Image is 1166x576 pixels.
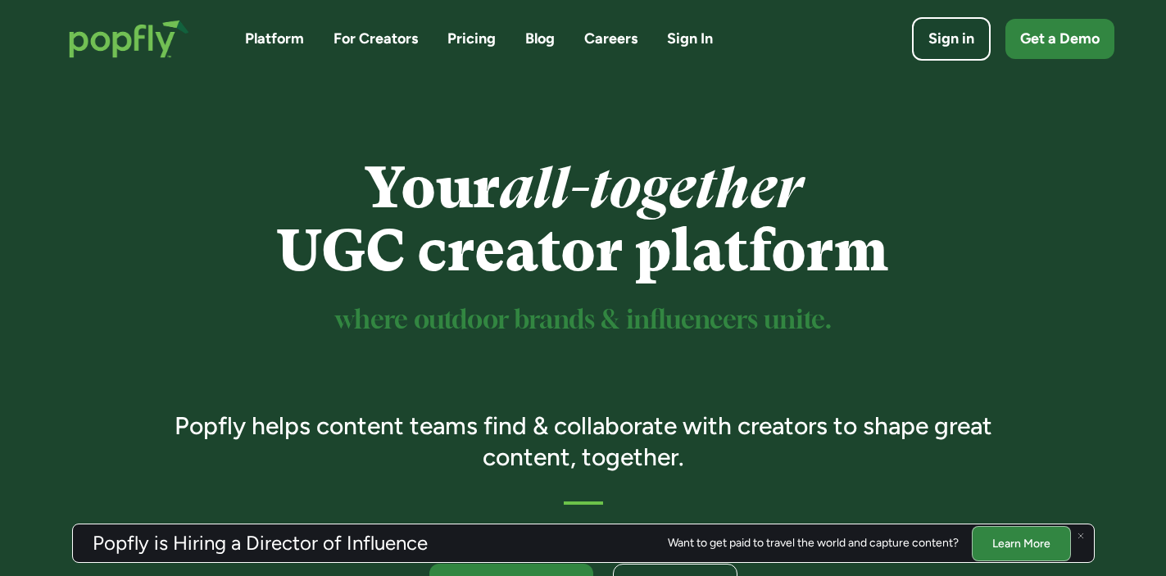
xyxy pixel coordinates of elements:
[972,525,1071,560] a: Learn More
[928,29,974,49] div: Sign in
[52,3,206,75] a: home
[500,155,802,221] em: all-together
[93,533,428,553] h3: Popfly is Hiring a Director of Influence
[912,17,991,61] a: Sign in
[447,29,496,49] a: Pricing
[525,29,555,49] a: Blog
[668,537,959,550] div: Want to get paid to travel the world and capture content?
[151,156,1015,283] h1: Your UGC creator platform
[1005,19,1114,59] a: Get a Demo
[667,29,713,49] a: Sign In
[1020,29,1100,49] div: Get a Demo
[245,29,304,49] a: Platform
[335,308,832,333] sup: where outdoor brands & influencers unite.
[151,410,1015,472] h3: Popfly helps content teams find & collaborate with creators to shape great content, together.
[333,29,418,49] a: For Creators
[584,29,637,49] a: Careers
